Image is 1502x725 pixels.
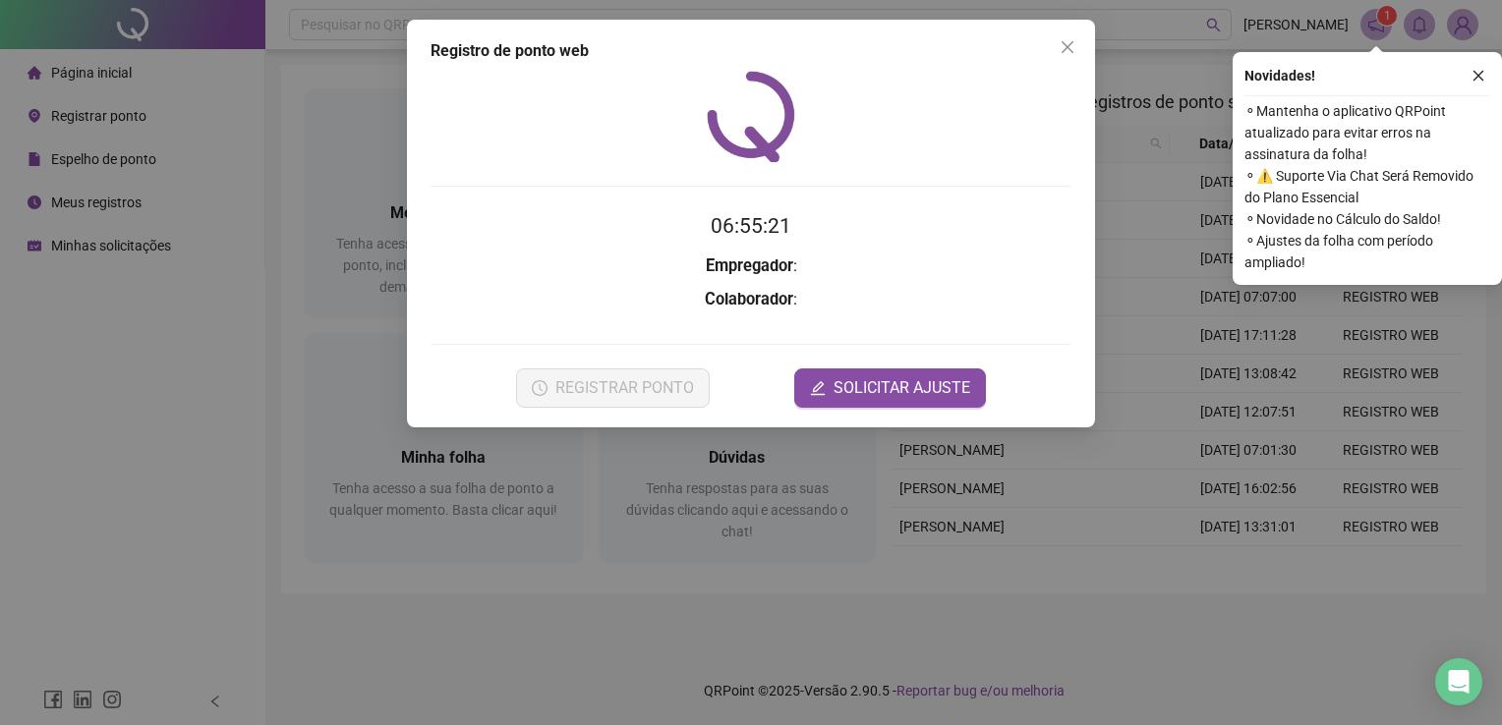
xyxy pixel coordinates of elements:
h3: : [431,253,1071,279]
button: Close [1052,31,1083,63]
span: ⚬ Ajustes da folha com período ampliado! [1244,230,1490,273]
time: 06:55:21 [711,214,791,238]
div: Registro de ponto web [431,39,1071,63]
span: Novidades ! [1244,65,1315,86]
img: QRPoint [707,71,795,162]
span: ⚬ Mantenha o aplicativo QRPoint atualizado para evitar erros na assinatura da folha! [1244,100,1490,165]
span: close [1060,39,1075,55]
span: SOLICITAR AJUSTE [834,376,970,400]
span: close [1472,69,1485,83]
span: ⚬ ⚠️ Suporte Via Chat Será Removido do Plano Essencial [1244,165,1490,208]
span: ⚬ Novidade no Cálculo do Saldo! [1244,208,1490,230]
div: Open Intercom Messenger [1435,658,1482,705]
button: REGISTRAR PONTO [516,368,710,408]
span: edit [810,380,826,396]
h3: : [431,287,1071,312]
button: editSOLICITAR AJUSTE [794,368,986,408]
strong: Colaborador [705,290,793,308]
strong: Empregador [706,256,793,275]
